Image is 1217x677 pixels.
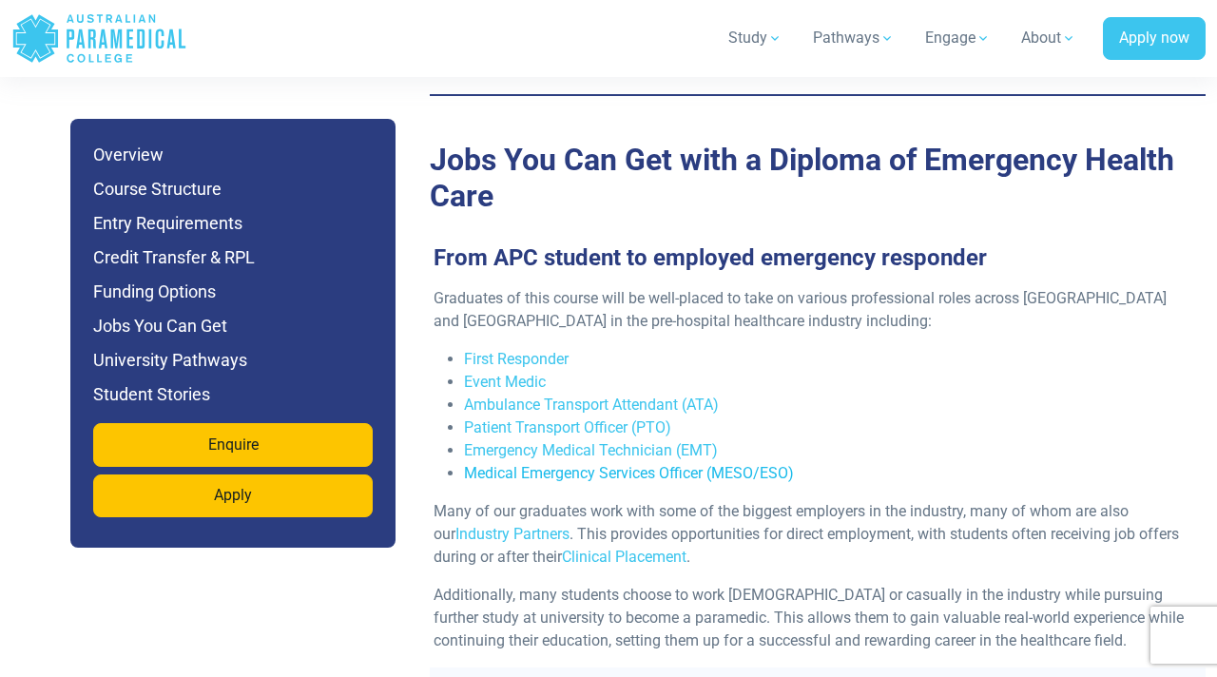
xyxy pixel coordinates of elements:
[802,11,906,65] a: Pathways
[464,441,718,459] a: Emergency Medical Technician (EMT)
[422,244,1198,272] h3: From APC student to employed emergency responder
[464,350,569,368] a: First Responder
[562,548,686,566] a: Clinical Placement
[464,396,719,414] a: Ambulance Transport Attendant (ATA)
[434,584,1187,652] p: Additionally, many students choose to work [DEMOGRAPHIC_DATA] or casually in the industry while p...
[430,142,1206,215] h2: Jobs You Can Get
[434,500,1187,569] p: Many of our graduates work with some of the biggest employers in the industry, many of whom are a...
[434,287,1187,333] p: Graduates of this course will be well-placed to take on various professional roles across [GEOGRA...
[717,11,794,65] a: Study
[1103,17,1206,61] a: Apply now
[914,11,1002,65] a: Engage
[11,8,187,69] a: Australian Paramedical College
[464,464,794,482] a: Medical Emergency Services Officer (MESO/ESO)
[1010,11,1088,65] a: About
[455,525,570,543] a: Industry Partners
[464,418,671,436] a: Patient Transport Officer (PTO)
[464,373,546,391] a: Event Medic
